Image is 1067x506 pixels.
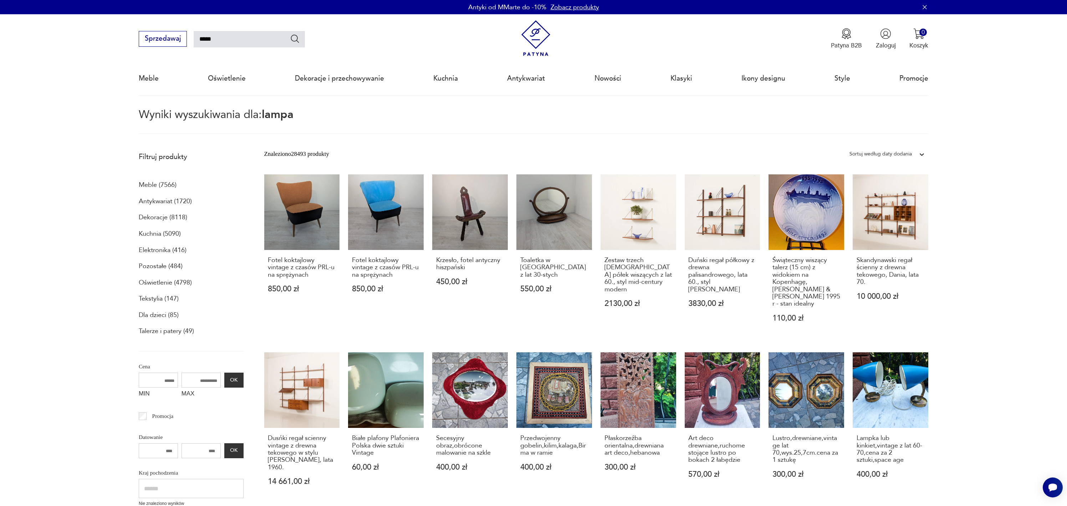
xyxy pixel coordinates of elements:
[139,179,177,191] p: Meble (7566)
[857,471,924,478] p: 400,00 zł
[849,149,912,159] div: Sortuj według daty dodania
[772,435,840,464] h3: Lustro,drewniane,vintage lat 70,wys.25,7cm.cena za 1 sztukę
[909,41,928,50] p: Koszyk
[516,352,592,502] a: Przedwojenny gobelin,kilim,kalaga,Birma w ramiePrzedwojenny gobelin,kilim,kalaga,Birma w ramie400...
[348,352,424,502] a: Białe plafony Plafoniera Polska dwie sztuki VintageBiałe plafony Plafoniera Polska dwie sztuki Vi...
[268,478,336,485] p: 14 661,00 zł
[436,278,504,286] p: 450,00 zł
[831,28,862,50] button: Patyna B2B
[520,435,588,456] h3: Przedwojenny gobelin,kilim,kalaga,Birma w ramie
[857,435,924,464] h3: Lampka lub kinkiet,vintage z lat 60-70,cena za 2 sztuki,space age
[139,228,181,240] a: Kuchnia (5090)
[857,257,924,286] h3: Skandynawski regał ścienny z drewna tekowego, Dania, lata 70.
[769,174,844,339] a: Świąteczny wiszący talerz (15 cm) z widokiem na Kopenhagę, Bing & Grondahl 1995 r - stan idealnyŚ...
[772,471,840,478] p: 300,00 zł
[468,3,546,12] p: Antyki od MMarte do -10%
[604,257,672,293] h3: Zestaw trzech [DEMOGRAPHIC_DATA] półek wiszących z lat 60., styl mid-century modern
[139,468,244,477] p: Kraj pochodzenia
[139,244,187,256] a: Elektronika (416)
[688,257,756,293] h3: Duński regał półkowy z drewna palisandrowego, lata 60., styl [PERSON_NAME]
[594,62,621,95] a: Nowości
[262,107,293,122] span: lampa
[436,435,504,456] h3: Secesyjny obraz,obrócone malowanie na szkle
[152,412,173,421] p: Promocja
[685,174,760,339] a: Duński regał półkowy z drewna palisandrowego, lata 60., styl Preben SørensenDuński regał półkowy ...
[139,36,187,42] a: Sprzedawaj
[224,373,244,388] button: OK
[264,352,340,502] a: Dusńki regał scienny vintage z drewna tekowego w stylu Poul Cadovius, lata 1960.Dusńki regał scie...
[352,285,420,293] p: 850,00 zł
[853,352,928,502] a: Lampka lub kinkiet,vintage z lat 60-70,cena za 2 sztuki,space ageLampka lub kinkiet,vintage z lat...
[139,62,159,95] a: Meble
[139,195,192,208] a: Antykwariat (1720)
[352,435,420,456] h3: Białe plafony Plafoniera Polska dwie sztuki Vintage
[601,174,676,339] a: Zestaw trzech duńskich półek wiszących z lat 60., styl mid-century modernZestaw trzech [DEMOGRAPH...
[670,62,692,95] a: Klasyki
[876,28,896,50] button: Zaloguj
[139,211,187,224] a: Dekoracje (8118)
[604,464,672,471] p: 300,00 zł
[604,300,672,307] p: 2130,00 zł
[290,34,300,44] button: Szukaj
[520,285,588,293] p: 550,00 zł
[208,62,246,95] a: Oświetlenie
[507,62,545,95] a: Antykwariat
[139,152,244,162] p: Filtruj produkty
[139,277,192,289] a: Oświetlenie (4798)
[909,28,928,50] button: 0Koszyk
[139,260,183,272] a: Pozostałe (484)
[853,174,928,339] a: Skandynawski regał ścienny z drewna tekowego, Dania, lata 70.Skandynawski regał ścienny z drewna ...
[139,309,179,321] a: Dla dzieci (85)
[520,464,588,471] p: 400,00 zł
[772,315,840,322] p: 110,00 zł
[601,352,676,502] a: Płaskorzeźba orientalna,drewniana art deco,hebanowaPłaskorzeźba orientalna,drewniana art deco,heb...
[432,352,508,502] a: Secesyjny obraz,obrócone malowanie na szkleSecesyjny obraz,obrócone malowanie na szkle400,00 zł
[913,28,924,39] img: Ikona koszyka
[688,435,756,464] h3: Art deco drewniane,ruchome stojące lustro po bokach 2 łabędzie
[772,257,840,308] h3: Świąteczny wiszący talerz (15 cm) z widokiem na Kopenhagę, [PERSON_NAME] & [PERSON_NAME] 1995 r -...
[436,464,504,471] p: 400,00 zł
[831,41,862,50] p: Patyna B2B
[604,435,672,456] h3: Płaskorzeźba orientalna,drewniana art deco,hebanowa
[352,464,420,471] p: 60,00 zł
[352,257,420,278] h3: Fotel koktajlowy vintage z czasów PRL-u na sprężynach
[831,28,862,50] a: Ikona medaluPatyna B2B
[919,29,927,36] div: 0
[685,352,760,502] a: Art deco drewniane,ruchome stojące lustro po bokach 2 łabędzieArt deco drewniane,ruchome stojące ...
[295,62,384,95] a: Dekoracje i przechowywanie
[688,300,756,307] p: 3830,00 zł
[769,352,844,502] a: Lustro,drewniane,vintage lat 70,wys.25,7cm.cena za 1 sztukęLustro,drewniane,vintage lat 70,wys.25...
[857,293,924,300] p: 10 000,00 zł
[520,257,588,278] h3: Toaletka w [GEOGRAPHIC_DATA] z lat 30-stych
[348,174,424,339] a: Fotel koktajlowy vintage z czasów PRL-u na sprężynachFotel koktajlowy vintage z czasów PRL-u na s...
[518,20,554,56] img: Patyna - sklep z meblami i dekoracjami vintage
[139,362,244,371] p: Cena
[551,3,599,12] a: Zobacz produkty
[432,174,508,339] a: Krzesło, fotel antyczny hiszpańskiKrzesło, fotel antyczny hiszpański450,00 zł
[139,109,928,134] p: Wyniki wyszukiwania dla:
[268,285,336,293] p: 850,00 zł
[139,31,187,47] button: Sprzedawaj
[899,62,928,95] a: Promocje
[139,388,178,401] label: MIN
[433,62,458,95] a: Kuchnia
[268,257,336,278] h3: Fotel koktajlowy vintage z czasów PRL-u na sprężynach
[182,388,221,401] label: MAX
[841,28,852,39] img: Ikona medalu
[876,41,896,50] p: Zaloguj
[688,471,756,478] p: 570,00 zł
[1043,477,1063,497] iframe: Smartsupp widget button
[741,62,785,95] a: Ikony designu
[139,433,244,442] p: Datowanie
[139,325,194,337] a: Talerze i patery (49)
[139,293,179,305] a: Tekstylia (147)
